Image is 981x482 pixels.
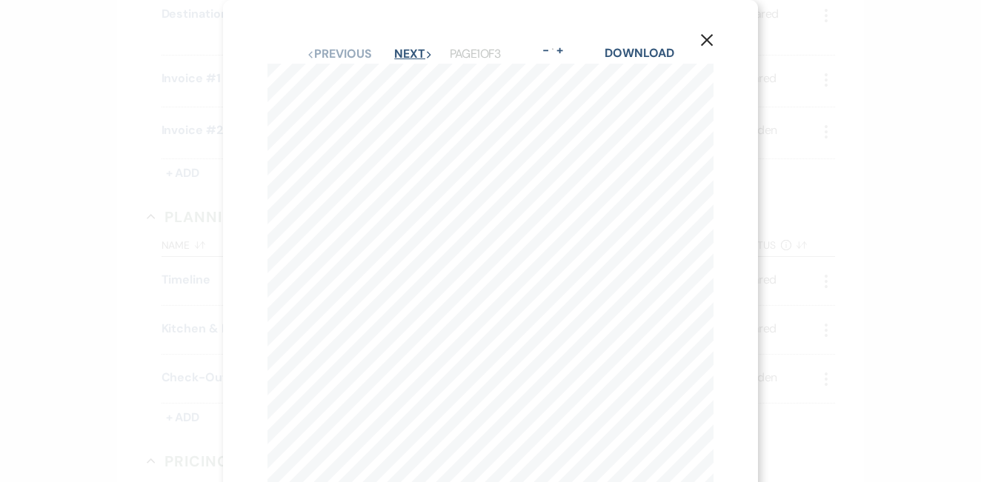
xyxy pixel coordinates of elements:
a: Download [605,45,674,61]
button: Next [394,48,433,60]
button: - [540,44,552,56]
button: Previous [307,48,371,60]
p: Page 1 of 3 [450,44,501,64]
button: + [553,44,565,56]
